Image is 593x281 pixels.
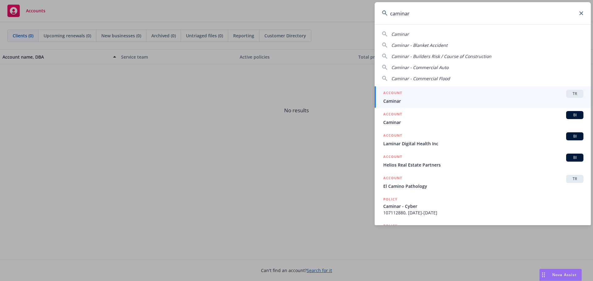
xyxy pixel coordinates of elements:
[383,111,402,118] h5: ACCOUNT
[391,64,448,70] span: Caminar - Commercial Auto
[383,203,583,209] span: Caminar - Cyber
[375,219,591,246] a: POLICY
[383,90,402,97] h5: ACCOUNT
[383,132,402,140] h5: ACCOUNT
[375,193,591,219] a: POLICYCaminar - Cyber107112880, [DATE]-[DATE]
[569,91,581,97] span: TR
[375,86,591,108] a: ACCOUNTTRCaminar
[383,162,583,168] span: Helios Real Estate Partners
[383,175,402,182] h5: ACCOUNT
[569,176,581,182] span: TR
[375,171,591,193] a: ACCOUNTTREl Camino Pathology
[391,76,450,81] span: Caminar - Commercial Flood
[383,154,402,161] h5: ACCOUNT
[383,223,397,229] h5: POLICY
[569,134,581,139] span: BI
[540,269,547,281] div: Drag to move
[539,269,582,281] button: Nova Assist
[375,129,591,150] a: ACCOUNTBILaminar Digital Health Inc
[383,183,583,189] span: El Camino Pathology
[383,209,583,216] span: 107112880, [DATE]-[DATE]
[391,31,409,37] span: Caminar
[383,140,583,147] span: Laminar Digital Health Inc
[383,196,397,202] h5: POLICY
[569,155,581,160] span: BI
[375,2,591,24] input: Search...
[391,42,448,48] span: Caminar - Blanket Accident
[375,108,591,129] a: ACCOUNTBICaminar
[383,119,583,126] span: Caminar
[569,112,581,118] span: BI
[391,53,491,59] span: Caminar - Builders Risk / Course of Construction
[552,272,577,277] span: Nova Assist
[375,150,591,171] a: ACCOUNTBIHelios Real Estate Partners
[383,98,583,104] span: Caminar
